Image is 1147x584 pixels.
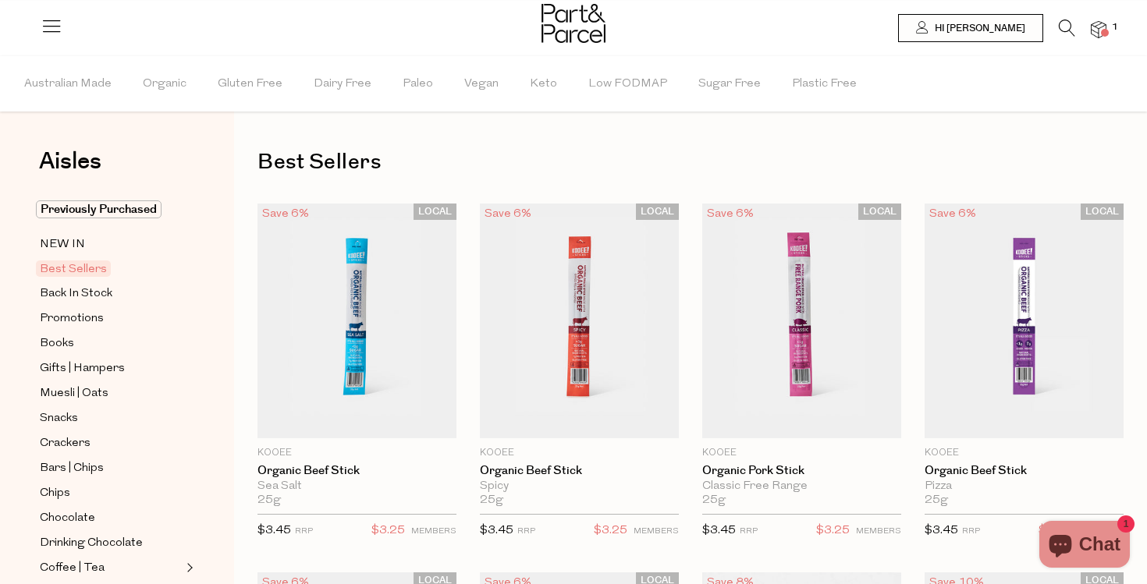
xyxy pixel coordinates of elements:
[740,527,758,536] small: RRP
[925,494,948,508] span: 25g
[257,204,456,438] img: Organic Beef Stick
[40,434,182,453] a: Crackers
[40,508,182,528] a: Chocolate
[40,483,182,503] a: Chips
[218,57,282,111] span: Gluten Free
[702,494,726,508] span: 25g
[257,144,1124,180] h1: Best Sellers
[257,204,314,225] div: Save 6%
[792,57,857,111] span: Plastic Free
[925,446,1124,460] p: KOOEE
[257,446,456,460] p: KOOEE
[403,57,433,111] span: Paleo
[702,525,736,536] span: $3.45
[931,22,1025,35] span: Hi [PERSON_NAME]
[925,464,1124,478] a: Organic Beef Stick
[40,235,182,254] a: NEW IN
[925,525,958,536] span: $3.45
[143,57,186,111] span: Organic
[480,464,679,478] a: Organic Beef Stick
[588,57,667,111] span: Low FODMAP
[858,204,901,220] span: LOCAL
[702,446,901,460] p: KOOEE
[480,446,679,460] p: KOOEE
[636,204,679,220] span: LOCAL
[925,204,1124,438] img: Organic Beef Stick
[530,57,557,111] span: Keto
[1108,20,1122,34] span: 1
[40,559,105,578] span: Coffee | Tea
[40,459,104,478] span: Bars | Chips
[702,204,901,438] img: Organic Pork Stick
[411,527,456,536] small: MEMBERS
[40,334,74,353] span: Books
[1091,21,1106,37] a: 1
[40,458,182,478] a: Bars | Chips
[517,527,535,536] small: RRP
[257,464,456,478] a: Organic Beef Stick
[314,57,371,111] span: Dairy Free
[1081,204,1124,220] span: LOCAL
[295,527,313,536] small: RRP
[40,509,95,528] span: Chocolate
[40,409,182,428] a: Snacks
[962,527,980,536] small: RRP
[257,480,456,494] div: Sea Salt
[40,359,125,378] span: Gifts | Hampers
[480,525,513,536] span: $3.45
[40,534,143,553] span: Drinking Chocolate
[39,144,101,179] span: Aisles
[1035,521,1135,572] inbox-online-store-chat: Shopify online store chat
[40,533,182,553] a: Drinking Chocolate
[480,204,679,438] img: Organic Beef Stick
[40,558,182,578] a: Coffee | Tea
[39,150,101,189] a: Aisles
[702,204,758,225] div: Save 6%
[257,525,291,536] span: $3.45
[40,384,182,403] a: Muesli | Oats
[702,480,901,494] div: Classic Free Range
[816,521,850,541] span: $3.25
[36,260,111,277] span: Best Sellers
[40,309,182,328] a: Promotions
[480,204,536,225] div: Save 6%
[40,235,85,254] span: NEW IN
[480,494,503,508] span: 25g
[40,434,91,453] span: Crackers
[40,409,78,428] span: Snacks
[371,521,405,541] span: $3.25
[698,57,761,111] span: Sugar Free
[183,558,194,577] button: Expand/Collapse Coffee | Tea
[40,260,182,278] a: Best Sellers
[634,527,679,536] small: MEMBERS
[542,4,605,43] img: Part&Parcel
[856,527,901,536] small: MEMBERS
[414,204,456,220] span: LOCAL
[24,57,112,111] span: Australian Made
[925,480,1124,494] div: Pizza
[40,384,108,403] span: Muesli | Oats
[464,57,499,111] span: Vegan
[480,480,679,494] div: Spicy
[36,200,162,218] span: Previously Purchased
[702,464,901,478] a: Organic Pork Stick
[40,484,70,503] span: Chips
[40,285,112,303] span: Back In Stock
[40,200,182,219] a: Previously Purchased
[40,334,182,353] a: Books
[925,204,981,225] div: Save 6%
[40,284,182,303] a: Back In Stock
[40,359,182,378] a: Gifts | Hampers
[898,14,1043,42] a: Hi [PERSON_NAME]
[40,310,104,328] span: Promotions
[257,494,281,508] span: 25g
[594,521,627,541] span: $3.25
